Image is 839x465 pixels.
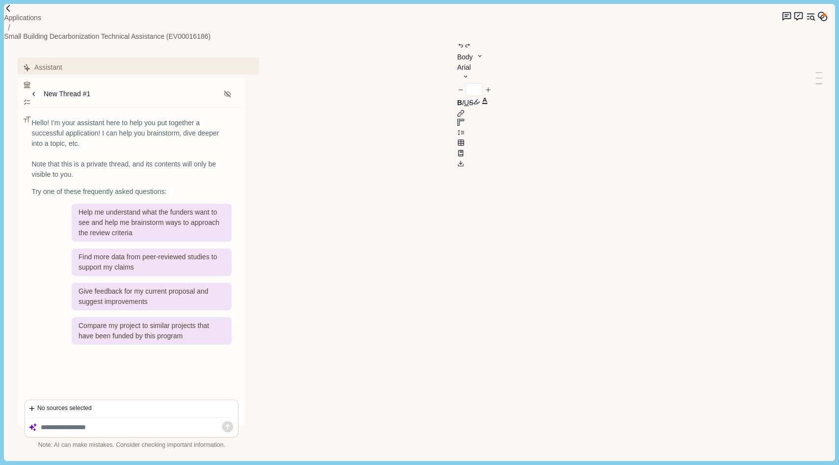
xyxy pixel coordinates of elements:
span: Body [457,53,473,61]
img: Forward slash icon [4,4,13,13]
a: Small Building Decarbonization Technical Assistance (EV00016186) [4,31,210,42]
button: Line height [457,129,464,136]
b: B [457,99,462,107]
div: Note: AI can make mistakes. Consider checking important information. [25,441,238,450]
div: Try one of these frequently asked questions: [31,187,232,197]
button: Export to docx [457,160,464,167]
div: Hello! I'm your assistant here to help you put together a successful application! I can help you ... [31,118,232,180]
button: Line height [457,150,464,157]
i: I [462,99,464,107]
button: Body [457,52,483,62]
button: Arial [457,62,471,83]
span: Assistant [34,62,62,73]
button: No sources selected [28,404,92,414]
button: S [469,98,473,108]
button: I [462,98,464,108]
button: Line height [457,108,464,118]
a: Applications [4,13,41,23]
button: Decrease font size [457,86,464,93]
button: Redo [464,42,471,49]
button: B [457,98,462,108]
button: Undo [457,42,464,49]
button: Adjust margins [457,119,464,126]
button: Line height [457,139,465,146]
u: U [464,99,469,107]
span: No sources selected [37,404,92,413]
div: Give feedback for my current proposal and suggest improvements [72,283,232,310]
button: Increase font size [485,86,492,93]
div: Find more data from peer-reviewed studies to support my claims [72,248,232,276]
div: Help me understand what the funders want to see and help me brainstorm ways to approach the revie... [72,204,232,242]
img: Forward slash icon [4,23,14,32]
button: U [464,98,469,108]
div: Arial [457,62,471,73]
s: S [469,99,473,107]
div: Compare my project to similar projects that have been funded by this program [72,317,232,345]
